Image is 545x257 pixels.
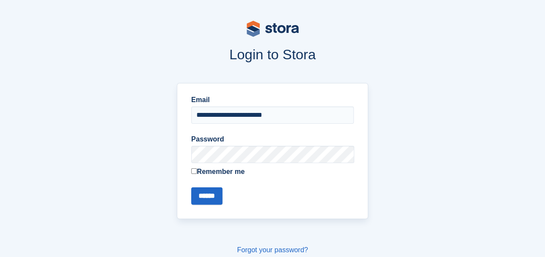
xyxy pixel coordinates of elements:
[191,95,354,105] label: Email
[191,134,354,145] label: Password
[191,167,354,177] label: Remember me
[36,47,509,62] h1: Login to Stora
[191,168,197,174] input: Remember me
[237,246,308,254] a: Forgot your password?
[247,21,299,37] img: stora-logo-53a41332b3708ae10de48c4981b4e9114cc0af31d8433b30ea865607fb682f29.svg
